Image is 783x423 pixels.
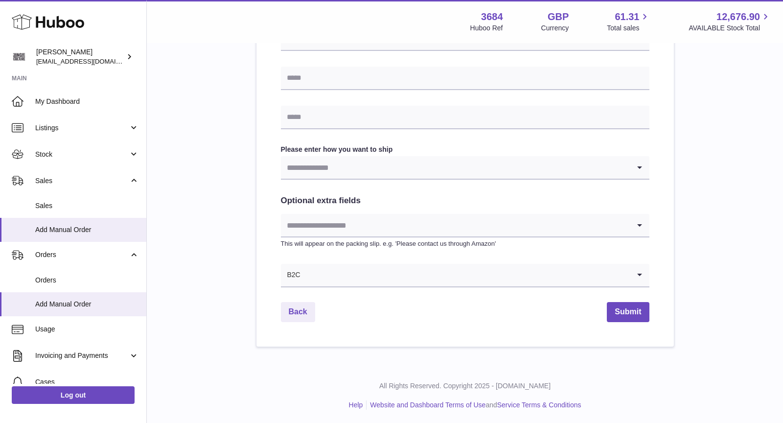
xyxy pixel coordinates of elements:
input: Search for option [281,156,630,179]
span: Invoicing and Payments [35,351,129,360]
li: and [367,400,581,410]
div: Search for option [281,264,649,287]
span: [EMAIL_ADDRESS][DOMAIN_NAME] [36,57,144,65]
span: Cases [35,377,139,387]
a: Website and Dashboard Terms of Use [370,401,485,409]
div: Currency [541,23,569,33]
strong: GBP [548,10,569,23]
div: Search for option [281,156,649,180]
span: Sales [35,176,129,186]
span: Total sales [607,23,650,33]
span: AVAILABLE Stock Total [689,23,771,33]
p: All Rights Reserved. Copyright 2025 - [DOMAIN_NAME] [155,381,775,391]
label: Please enter how you want to ship [281,145,649,154]
div: [PERSON_NAME] [36,47,124,66]
span: Orders [35,250,129,259]
span: 61.31 [615,10,639,23]
span: Sales [35,201,139,211]
strong: 3684 [481,10,503,23]
button: Submit [607,302,649,322]
span: B2C [281,264,301,286]
span: Listings [35,123,129,133]
a: Service Terms & Conditions [497,401,581,409]
span: Stock [35,150,129,159]
span: 12,676.90 [716,10,760,23]
a: 12,676.90 AVAILABLE Stock Total [689,10,771,33]
a: Log out [12,386,135,404]
a: Help [349,401,363,409]
a: 61.31 Total sales [607,10,650,33]
div: Search for option [281,214,649,237]
h2: Optional extra fields [281,195,649,207]
span: Orders [35,276,139,285]
span: Usage [35,325,139,334]
span: Add Manual Order [35,225,139,235]
div: Huboo Ref [470,23,503,33]
span: My Dashboard [35,97,139,106]
a: Back [281,302,315,322]
input: Search for option [301,264,630,286]
span: Add Manual Order [35,300,139,309]
img: theinternationalventure@gmail.com [12,49,26,64]
input: Search for option [281,214,630,236]
p: This will appear on the packing slip. e.g. 'Please contact us through Amazon' [281,239,649,248]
